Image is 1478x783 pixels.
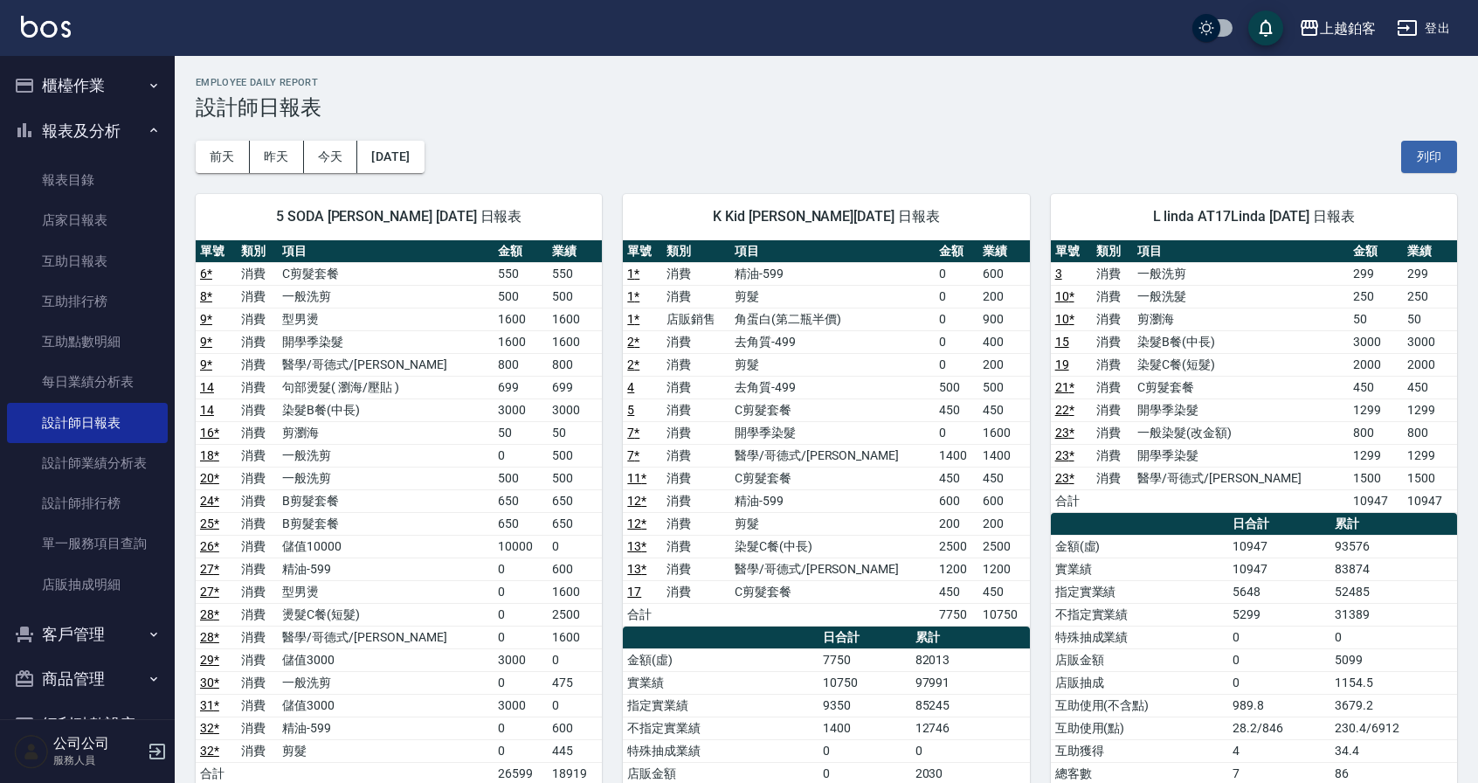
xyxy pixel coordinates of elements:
[548,376,602,398] td: 699
[644,208,1008,225] span: K Kid [PERSON_NAME][DATE] 日報表
[1330,648,1457,671] td: 5099
[200,380,214,394] a: 14
[237,717,278,739] td: 消費
[623,717,818,739] td: 不指定實業績
[1051,535,1229,558] td: 金額(虛)
[662,376,730,398] td: 消費
[237,694,278,717] td: 消費
[978,285,1030,308] td: 200
[7,281,168,322] a: 互助排行榜
[1349,444,1403,467] td: 1299
[1330,671,1457,694] td: 1154.5
[623,240,662,263] th: 單號
[1292,10,1383,46] button: 上越鉑客
[7,200,168,240] a: 店家日報表
[237,308,278,330] td: 消費
[494,376,548,398] td: 699
[494,489,548,512] td: 650
[1055,267,1062,281] a: 3
[1401,141,1457,173] button: 列印
[730,330,935,353] td: 去角質-499
[1133,421,1349,444] td: 一般染髮(改金額)
[911,627,1030,649] th: 累計
[1133,467,1349,489] td: 醫學/哥德式/[PERSON_NAME]
[1403,308,1457,330] td: 50
[548,694,602,717] td: 0
[1330,558,1457,580] td: 83874
[623,739,818,762] td: 特殊抽成業績
[935,558,977,580] td: 1200
[935,353,977,376] td: 0
[217,208,581,225] span: 5 SODA [PERSON_NAME] [DATE] 日報表
[7,403,168,443] a: 設計師日報表
[623,671,818,694] td: 實業績
[1133,398,1349,421] td: 開學季染髮
[237,558,278,580] td: 消費
[1133,285,1349,308] td: 一般洗髮
[1330,694,1457,717] td: 3679.2
[730,467,935,489] td: C剪髮套餐
[7,322,168,362] a: 互助點數明細
[818,739,911,762] td: 0
[237,330,278,353] td: 消費
[1092,262,1133,285] td: 消費
[1133,330,1349,353] td: 染髮B餐(中長)
[911,671,1030,694] td: 97991
[662,330,730,353] td: 消費
[1403,421,1457,444] td: 800
[978,535,1030,558] td: 2500
[237,489,278,512] td: 消費
[278,717,494,739] td: 精油-599
[1349,467,1403,489] td: 1500
[494,739,548,762] td: 0
[978,421,1030,444] td: 1600
[357,141,424,173] button: [DATE]
[494,603,548,626] td: 0
[730,285,935,308] td: 剪髮
[1092,330,1133,353] td: 消費
[237,285,278,308] td: 消費
[494,398,548,421] td: 3000
[1051,671,1229,694] td: 店販抽成
[935,421,977,444] td: 0
[278,580,494,603] td: 型男燙
[548,421,602,444] td: 50
[21,16,71,38] img: Logo
[662,512,730,535] td: 消費
[548,558,602,580] td: 600
[196,240,237,263] th: 單號
[7,612,168,657] button: 客戶管理
[818,671,911,694] td: 10750
[1349,262,1403,285] td: 299
[1133,353,1349,376] td: 染髮C餐(短髮)
[1403,489,1457,512] td: 10947
[730,240,935,263] th: 項目
[1248,10,1283,45] button: save
[548,512,602,535] td: 650
[237,535,278,558] td: 消費
[237,603,278,626] td: 消費
[1349,308,1403,330] td: 50
[730,398,935,421] td: C剪髮套餐
[1403,376,1457,398] td: 450
[7,362,168,402] a: 每日業績分析表
[237,353,278,376] td: 消費
[730,308,935,330] td: 角蛋白(第二瓶半價)
[1349,398,1403,421] td: 1299
[662,558,730,580] td: 消費
[1092,398,1133,421] td: 消費
[53,735,142,752] h5: 公司公司
[548,262,602,285] td: 550
[1092,421,1133,444] td: 消費
[1051,240,1092,263] th: 單號
[1403,262,1457,285] td: 299
[1349,330,1403,353] td: 3000
[730,558,935,580] td: 醫學/哥德式/[PERSON_NAME]
[730,262,935,285] td: 精油-599
[278,398,494,421] td: 染髮B餐(中長)
[978,398,1030,421] td: 450
[623,648,818,671] td: 金額(虛)
[818,627,911,649] th: 日合計
[7,160,168,200] a: 報表目錄
[494,717,548,739] td: 0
